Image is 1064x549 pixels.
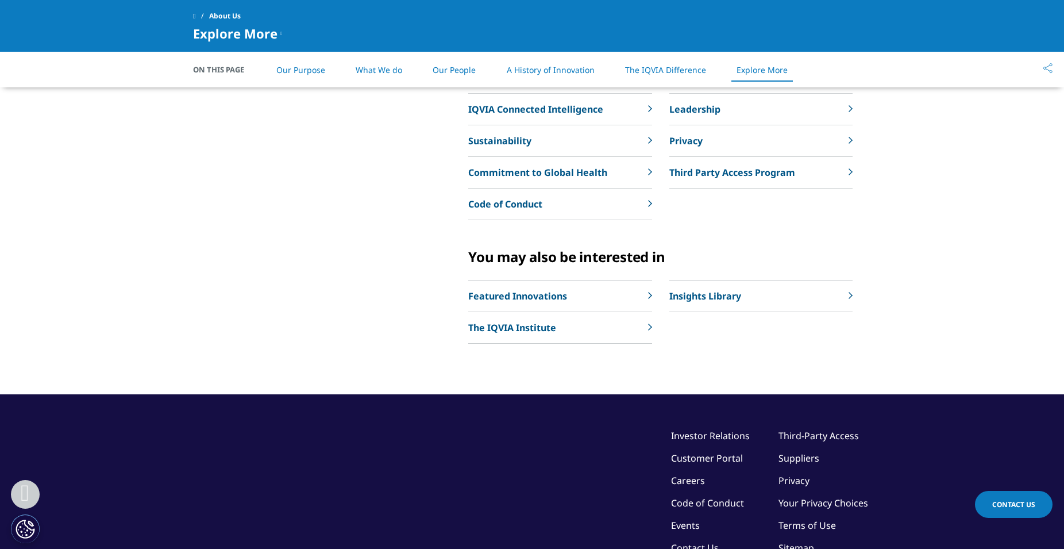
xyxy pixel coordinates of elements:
a: Third-Party Access [778,429,859,442]
p: Featured Innovations [468,289,567,303]
p: Third Party Access Program [669,166,795,179]
p: ​Code of Conduct [468,197,542,211]
div: You may also be interested in [468,248,853,266]
a: What We do [356,64,402,75]
a: IQVIA Connected Intelligence [468,94,651,125]
a: Insights Library [669,281,853,312]
a: Suppliers [778,452,819,464]
a: The IQVIA Institute [468,312,651,344]
p: Sustainability [468,134,531,148]
a: Code of Conduct [671,497,744,509]
p: IQVIA Connected Intelligence [468,102,603,116]
a: Contact Us [975,491,1053,518]
a: Third Party Access Program [669,157,853,189]
p: Leadership [669,102,720,116]
span: Contact Us [992,500,1035,509]
p: Commitment to Global Health [468,166,607,179]
a: Customer Portal [671,452,743,464]
a: Privacy [778,474,809,487]
a: Your Privacy Choices [778,497,871,509]
a: Commitment to Global Health [468,157,651,189]
p: Insights Library [669,289,741,303]
a: Leadership [669,94,853,125]
a: Events [671,519,700,532]
p: The IQVIA Institute [468,321,556,335]
a: Our Purpose [276,64,325,75]
p: Privacy [669,134,703,148]
span: Explore More [193,26,277,40]
a: Featured Innovations [468,281,651,312]
a: Explore More [737,64,788,75]
a: Terms of Use [778,519,836,532]
a: Our People [433,64,476,75]
a: Investor Relations [671,429,750,442]
button: Cookie-Einstellungen [11,515,40,543]
a: The IQVIA Difference [625,64,706,75]
a: A History of Innovation [507,64,595,75]
span: On This Page [193,64,256,75]
a: Sustainability [468,125,651,157]
span: About Us [209,6,241,26]
a: Careers [671,474,705,487]
a: Privacy [669,125,853,157]
a: ​Code of Conduct [468,189,651,220]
